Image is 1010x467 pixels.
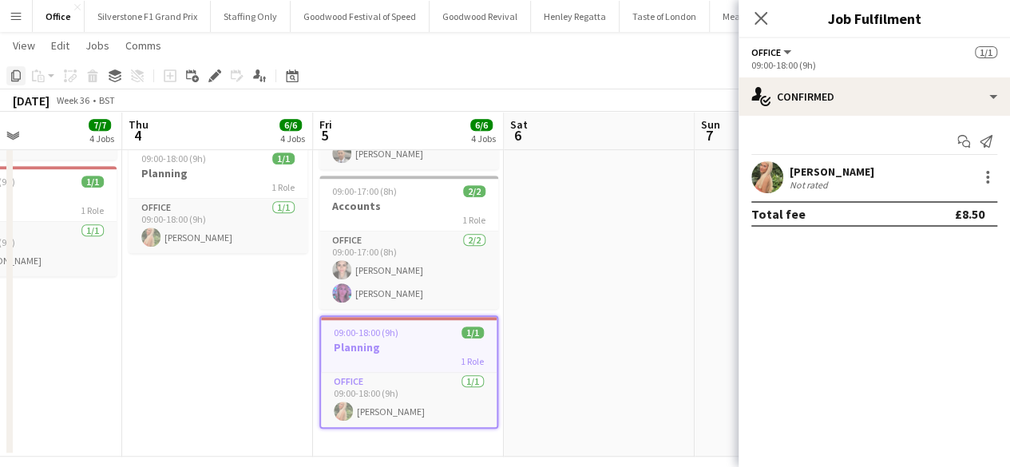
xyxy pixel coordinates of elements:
[271,181,295,193] span: 1 Role
[470,119,493,131] span: 6/6
[319,315,498,429] app-job-card: 09:00-18:00 (9h)1/1Planning1 RoleOffice1/109:00-18:00 (9h)[PERSON_NAME]
[739,77,1010,116] div: Confirmed
[739,8,1010,29] h3: Job Fulfilment
[321,373,497,427] app-card-role: Office1/109:00-18:00 (9h)[PERSON_NAME]
[291,1,430,32] button: Goodwood Festival of Speed
[53,94,93,106] span: Week 36
[471,133,496,144] div: 4 Jobs
[13,93,50,109] div: [DATE]
[790,164,874,179] div: [PERSON_NAME]
[79,35,116,56] a: Jobs
[129,117,149,132] span: Thu
[99,94,115,106] div: BST
[272,152,295,164] span: 1/1
[751,59,997,71] div: 09:00-18:00 (9h)
[13,38,35,53] span: View
[126,126,149,144] span: 4
[751,206,806,222] div: Total fee
[620,1,710,32] button: Taste of London
[317,126,332,144] span: 5
[81,204,104,216] span: 1 Role
[955,206,984,222] div: £8.50
[975,46,997,58] span: 1/1
[89,133,114,144] div: 4 Jobs
[89,119,111,131] span: 7/7
[531,1,620,32] button: Henley Regatta
[751,46,794,58] button: Office
[211,1,291,32] button: Staffing Only
[33,1,85,32] button: Office
[6,35,42,56] a: View
[701,117,720,132] span: Sun
[125,38,161,53] span: Comms
[462,214,485,226] span: 1 Role
[85,1,211,32] button: Silverstone F1 Grand Prix
[332,185,397,197] span: 09:00-17:00 (8h)
[699,126,720,144] span: 7
[321,340,497,354] h3: Planning
[508,126,528,144] span: 6
[141,152,206,164] span: 09:00-18:00 (9h)
[463,185,485,197] span: 2/2
[81,176,104,188] span: 1/1
[119,35,168,56] a: Comms
[129,166,307,180] h3: Planning
[85,38,109,53] span: Jobs
[129,199,307,253] app-card-role: Office1/109:00-18:00 (9h)[PERSON_NAME]
[279,119,302,131] span: 6/6
[510,117,528,132] span: Sat
[790,179,831,191] div: Not rated
[751,46,781,58] span: Office
[461,327,484,338] span: 1/1
[710,1,774,32] button: Meatopia
[280,133,305,144] div: 4 Jobs
[430,1,531,32] button: Goodwood Revival
[461,355,484,367] span: 1 Role
[51,38,69,53] span: Edit
[319,117,332,132] span: Fri
[319,199,498,213] h3: Accounts
[334,327,398,338] span: 09:00-18:00 (9h)
[129,143,307,253] app-job-card: 09:00-18:00 (9h)1/1Planning1 RoleOffice1/109:00-18:00 (9h)[PERSON_NAME]
[319,232,498,309] app-card-role: Office2/209:00-17:00 (8h)[PERSON_NAME][PERSON_NAME]
[45,35,76,56] a: Edit
[319,176,498,309] app-job-card: 09:00-17:00 (8h)2/2Accounts1 RoleOffice2/209:00-17:00 (8h)[PERSON_NAME][PERSON_NAME]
